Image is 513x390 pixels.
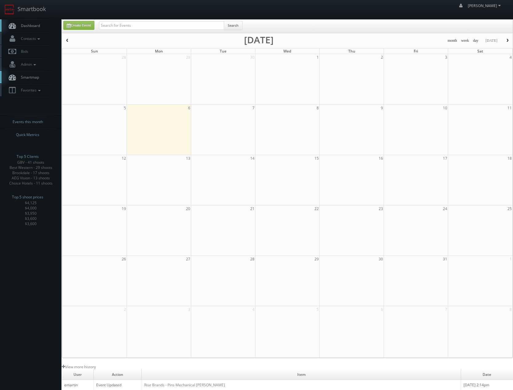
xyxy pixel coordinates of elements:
span: Fri [414,49,418,54]
span: 6 [187,105,191,111]
span: Top 5 Clients [17,154,39,160]
img: smartbook-logo.png [5,5,14,14]
span: 29 [185,54,191,60]
span: 5 [123,105,127,111]
span: 30 [250,54,255,60]
span: Dashboard [18,23,40,28]
span: Sun [91,49,98,54]
span: Mon [155,49,163,54]
span: 4 [252,306,255,313]
span: 30 [378,256,384,262]
span: Tue [220,49,227,54]
span: 17 [442,155,448,162]
button: day [471,37,481,45]
a: Create Event [63,21,94,30]
span: 28 [250,256,255,262]
span: 13 [185,155,191,162]
button: [DATE] [483,37,499,45]
span: Favorites [18,88,42,93]
span: 1 [316,54,319,60]
span: 10 [442,105,448,111]
span: 7 [444,306,448,313]
button: Search [224,21,243,30]
span: 28 [121,54,127,60]
span: [PERSON_NAME] [468,3,503,8]
input: Search for Events [99,21,224,30]
span: 5 [316,306,319,313]
td: Action [94,369,142,380]
button: month [445,37,459,45]
span: 2 [380,54,384,60]
h2: [DATE] [244,37,274,43]
td: Date [461,369,513,380]
span: Top 5 shoot prices [12,194,43,200]
span: Admin [18,62,37,67]
td: Item [142,369,461,380]
span: Events this month [13,119,43,125]
span: 18 [507,155,512,162]
a: View more history [62,364,96,369]
span: 8 [509,306,512,313]
span: 9 [380,105,384,111]
button: week [459,37,471,45]
span: 19 [121,205,127,212]
span: 20 [185,205,191,212]
span: 7 [252,105,255,111]
span: Quick Metrics [16,132,39,138]
span: 31 [442,256,448,262]
td: User [62,369,94,380]
span: 25 [507,205,512,212]
span: 15 [314,155,319,162]
span: 26 [121,256,127,262]
a: Rise Brands - Pins Mechanical [PERSON_NAME] [144,382,225,388]
span: 27 [185,256,191,262]
span: 16 [378,155,384,162]
span: 14 [250,155,255,162]
span: Bids [18,49,28,54]
span: 2 [123,306,127,313]
span: 6 [380,306,384,313]
span: Wed [283,49,291,54]
span: 4 [509,54,512,60]
span: 23 [378,205,384,212]
span: Contacts [18,36,41,41]
span: 22 [314,205,319,212]
span: Sat [477,49,483,54]
span: 11 [507,105,512,111]
span: 3 [187,306,191,313]
span: 29 [314,256,319,262]
span: 24 [442,205,448,212]
span: Smartmap [18,75,39,80]
span: 3 [444,54,448,60]
span: 8 [316,105,319,111]
span: 21 [250,205,255,212]
span: Thu [348,49,355,54]
span: 1 [509,256,512,262]
span: 12 [121,155,127,162]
